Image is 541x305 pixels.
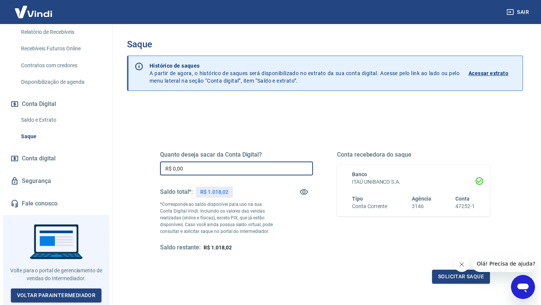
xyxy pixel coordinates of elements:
[412,202,431,210] h6: 3146
[150,62,459,85] p: A partir de agora, o histórico de saques será disponibilizado no extrato da sua conta digital. Ac...
[468,69,508,77] p: Acessar extrato
[432,270,490,284] button: Solicitar saque
[18,129,103,144] a: Saque
[160,151,313,159] h5: Quanto deseja sacar da Conta Digital?
[150,62,459,69] p: Histórico de saques
[5,5,63,11] span: Olá! Precisa de ajuda?
[9,173,103,189] a: Segurança
[352,178,475,186] h6: ITAÚ UNIBANCO S.A.
[505,5,532,19] button: Sair
[454,257,469,272] iframe: Fechar mensagem
[472,255,535,272] iframe: Mensagem da empresa
[160,244,201,252] h5: Saldo restante:
[9,0,58,23] img: Vindi
[160,201,275,235] p: *Corresponde ao saldo disponível para uso na sua Conta Digital Vindi. Incluindo os valores das ve...
[455,202,475,210] h6: 47252-1
[18,112,103,128] a: Saldo e Extrato
[200,188,228,196] p: R$ 1.018,02
[127,39,523,50] h3: Saque
[22,153,56,164] span: Conta digital
[352,196,363,202] span: Tipo
[9,150,103,167] a: Conta digital
[18,58,103,73] a: Contratos com credores
[337,151,490,159] h5: Conta recebedora do saque
[511,275,535,299] iframe: Botão para abrir a janela de mensagens
[11,288,102,302] a: Voltar paraIntermediador
[468,62,517,85] a: Acessar extrato
[352,171,367,177] span: Banco
[18,74,103,90] a: Disponibilização de agenda
[204,245,231,251] span: R$ 1.018,02
[18,41,103,56] a: Recebíveis Futuros Online
[9,96,103,112] button: Conta Digital
[18,24,103,40] a: Relatório de Recebíveis
[412,196,431,202] span: Agência
[455,196,470,202] span: Conta
[9,195,103,212] a: Fale conosco
[160,188,193,196] h5: Saldo total*:
[352,202,387,210] h6: Conta Corrente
